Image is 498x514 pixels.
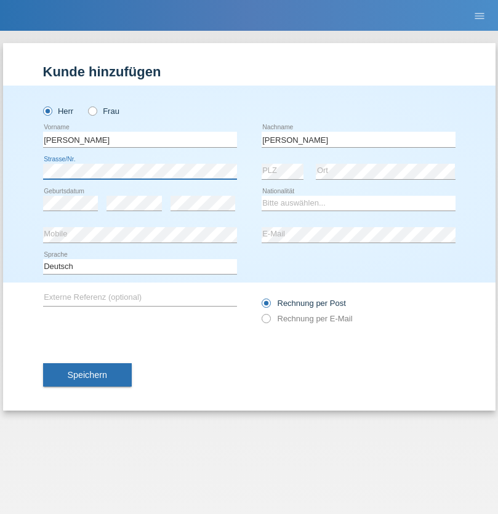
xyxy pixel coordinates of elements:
[88,106,119,116] label: Frau
[262,314,270,329] input: Rechnung per E-Mail
[262,299,270,314] input: Rechnung per Post
[68,370,107,380] span: Speichern
[88,106,96,114] input: Frau
[262,299,346,308] label: Rechnung per Post
[43,106,74,116] label: Herr
[467,12,492,19] a: menu
[473,10,486,22] i: menu
[262,314,353,323] label: Rechnung per E-Mail
[43,363,132,387] button: Speichern
[43,106,51,114] input: Herr
[43,64,456,79] h1: Kunde hinzufügen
